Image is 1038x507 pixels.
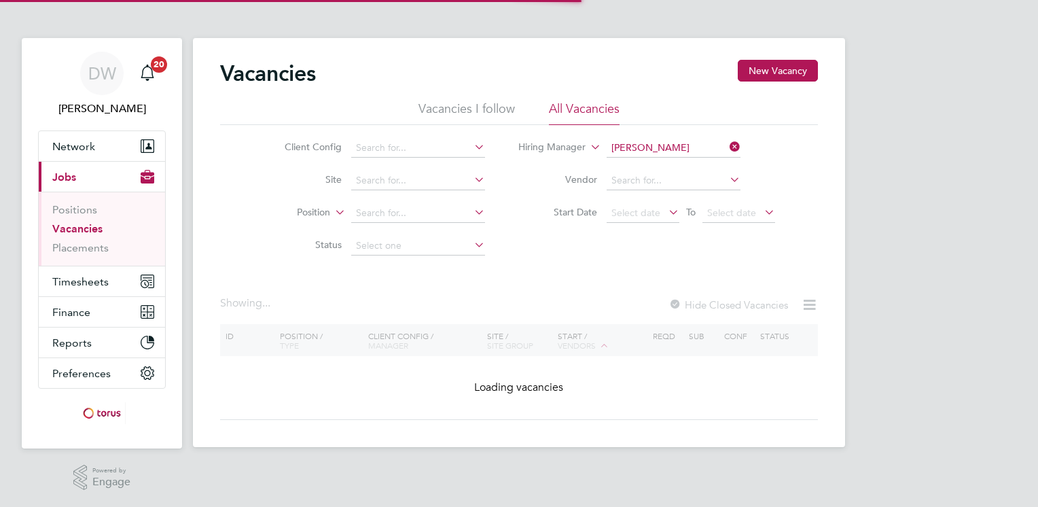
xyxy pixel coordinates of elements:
button: Network [39,131,165,161]
input: Search for... [607,171,740,190]
input: Search for... [607,139,740,158]
span: Reports [52,336,92,349]
span: Jobs [52,171,76,183]
a: Go to home page [38,402,166,424]
span: Select date [611,207,660,219]
a: 20 [134,52,161,95]
span: Select date [707,207,756,219]
span: DW [88,65,116,82]
span: Timesheets [52,275,109,288]
div: Jobs [39,192,165,266]
button: Preferences [39,358,165,388]
span: ... [262,296,270,310]
button: New Vacancy [738,60,818,82]
button: Reports [39,328,165,357]
div: Showing [220,296,273,311]
label: Site [264,173,342,186]
label: Hiring Manager [507,141,586,154]
img: torus-logo-retina.png [78,402,126,424]
span: Finance [52,306,90,319]
a: Placements [52,241,109,254]
li: Vacancies I follow [418,101,515,125]
label: Start Date [519,206,597,218]
label: Status [264,239,342,251]
nav: Main navigation [22,38,182,449]
input: Search for... [351,204,485,223]
a: Powered byEngage [73,465,131,491]
span: To [682,203,700,221]
span: Dave Waite [38,101,166,117]
span: Preferences [52,367,111,380]
label: Hide Closed Vacancies [668,298,788,311]
a: DW[PERSON_NAME] [38,52,166,117]
h2: Vacancies [220,60,316,87]
label: Vendor [519,173,597,186]
span: 20 [151,56,167,73]
span: Engage [92,476,130,488]
button: Timesheets [39,266,165,296]
label: Position [252,206,330,220]
button: Finance [39,297,165,327]
input: Search for... [351,139,485,158]
input: Select one [351,237,485,256]
li: All Vacancies [549,101,620,125]
span: Powered by [92,465,130,476]
a: Positions [52,203,97,216]
span: Network [52,140,95,153]
a: Vacancies [52,222,103,235]
input: Search for... [351,171,485,190]
label: Client Config [264,141,342,153]
button: Jobs [39,162,165,192]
